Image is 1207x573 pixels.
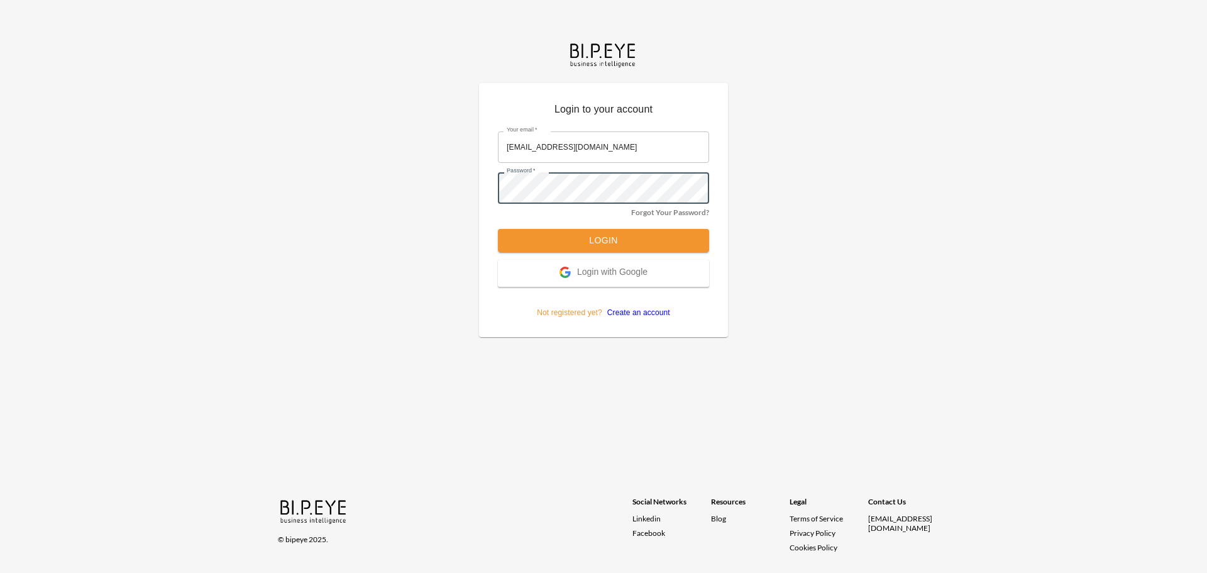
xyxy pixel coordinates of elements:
div: Legal [790,497,868,514]
a: Linkedin [632,514,711,523]
div: Contact Us [868,497,947,514]
img: bipeye-logo [568,40,639,69]
a: Facebook [632,528,711,538]
a: Blog [711,514,726,523]
p: Login to your account [498,102,709,122]
label: Your email [507,126,537,134]
button: Login [498,229,709,252]
a: Cookies Policy [790,543,837,552]
span: Login with Google [577,267,648,279]
div: [EMAIL_ADDRESS][DOMAIN_NAME] [868,514,947,533]
button: Login with Google [498,260,709,287]
a: Forgot Your Password? [631,208,709,217]
a: Create an account [602,308,670,317]
div: © bipeye 2025. [278,527,615,544]
a: Privacy Policy [790,528,835,538]
a: Terms of Service [790,514,863,523]
p: Not registered yet? [498,287,709,318]
span: Linkedin [632,514,661,523]
label: Password [507,167,536,175]
span: Facebook [632,528,665,538]
div: Social Networks [632,497,711,514]
div: Resources [711,497,790,514]
img: bipeye-logo [278,497,350,525]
